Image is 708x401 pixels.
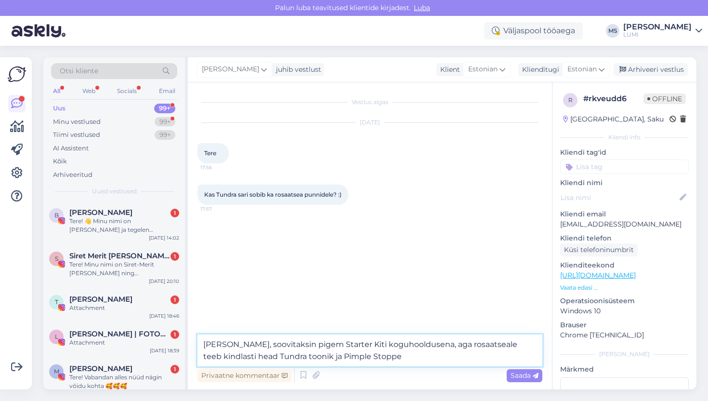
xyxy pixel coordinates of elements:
div: Klient [436,65,460,75]
span: Siret Merit Masso /UGC SISULOOJA [69,252,170,260]
span: Luba [411,3,433,12]
p: [EMAIL_ADDRESS][DOMAIN_NAME] [560,219,689,229]
span: Terese Mårtensson [69,295,132,304]
div: Tere! Minu nimi on Siret-Merit [PERSON_NAME] ning [PERSON_NAME] UGC sisulooja elustiili, ilu, [PE... [69,260,179,278]
p: Kliendi tag'id [560,147,689,158]
div: Arhiveeritud [53,170,92,180]
div: [DATE] 18:46 [149,312,179,320]
div: Vestlus algas [197,98,542,107]
div: LUMI [623,31,692,39]
p: Klienditeekond [560,260,689,270]
div: All [51,85,62,97]
p: Kliendi nimi [560,178,689,188]
div: 1 [170,365,179,374]
div: # rkveudd6 [583,93,643,105]
span: r [568,96,573,104]
span: Otsi kliente [60,66,98,76]
p: Kliendi email [560,209,689,219]
div: Küsi telefoninumbrit [560,243,638,256]
span: Saada [511,371,538,380]
input: Lisa tag [560,160,689,174]
span: M [54,368,59,375]
textarea: Tere, soovitaksin pigem Starter Kiti koguhooldusena, aga rosaatseale teeb kindlasti head Tundra t... [197,334,542,366]
div: 99+ [155,117,175,127]
div: [DATE] 20:10 [149,278,179,285]
a: [URL][DOMAIN_NAME] [560,271,636,280]
span: T [55,298,58,306]
span: Uued vestlused [92,187,137,196]
input: Lisa nimi [561,192,678,203]
span: Marianne Muns [69,364,132,373]
div: Privaatne kommentaar [197,369,291,382]
span: S [55,255,58,262]
div: juhib vestlust [272,65,321,75]
div: Arhiveeri vestlus [614,63,688,76]
div: Kõik [53,157,67,166]
div: [DATE] [197,118,542,127]
img: Askly Logo [8,65,26,83]
span: Estonian [468,64,498,75]
p: Windows 10 [560,306,689,316]
span: 17:56 [200,164,236,171]
span: [PERSON_NAME] [202,64,259,75]
div: 1 [170,209,179,217]
div: AI Assistent [53,144,89,153]
div: Uus [53,104,66,113]
a: [PERSON_NAME]LUMI [623,23,702,39]
div: Tiimi vestlused [53,130,100,140]
p: Operatsioonisüsteem [560,296,689,306]
div: 1 [170,252,179,261]
span: Kas Tundra sari sobib ka rosaatsea punnidele? :) [204,191,341,198]
div: Kliendi info [560,133,689,142]
span: Estonian [567,64,597,75]
span: Tere [204,149,216,157]
p: Brauser [560,320,689,330]
div: Minu vestlused [53,117,101,127]
div: 99+ [155,130,175,140]
span: Brigita Taevere [69,208,132,217]
span: LIENE LUDVIGA | FOTOGRĀFE&SATURS [69,330,170,338]
p: Chrome [TECHNICAL_ID] [560,330,689,340]
div: Väljaspool tööaega [484,22,583,40]
div: Attachment [69,304,179,312]
div: Attachment [69,338,179,347]
div: Klienditugi [518,65,559,75]
p: Vaata edasi ... [560,283,689,292]
div: [DATE] 18:39 [150,347,179,354]
span: Offline [643,94,686,104]
span: 17:57 [200,205,236,213]
div: [GEOGRAPHIC_DATA], Saku [563,114,664,124]
div: MS [606,24,619,38]
div: [DATE] 14:02 [149,234,179,241]
div: Web [80,85,97,97]
div: [PERSON_NAME] [560,350,689,359]
div: 1 [170,330,179,339]
p: Kliendi telefon [560,233,689,243]
p: Märkmed [560,364,689,374]
span: B [54,212,59,219]
div: [PERSON_NAME] [623,23,692,31]
div: 99+ [154,104,175,113]
div: Tere! 👋 Minu nimi on [PERSON_NAME] ja tegelen sisuloomisega Instagramis ✨. Sooviksin teha koostöö... [69,217,179,234]
div: Email [157,85,177,97]
div: 1 [170,295,179,304]
span: L [55,333,58,340]
div: Socials [115,85,139,97]
div: Tere! Vabandan alles nüüd nägin võidu kohta 🥰🥰🥰 [69,373,179,390]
